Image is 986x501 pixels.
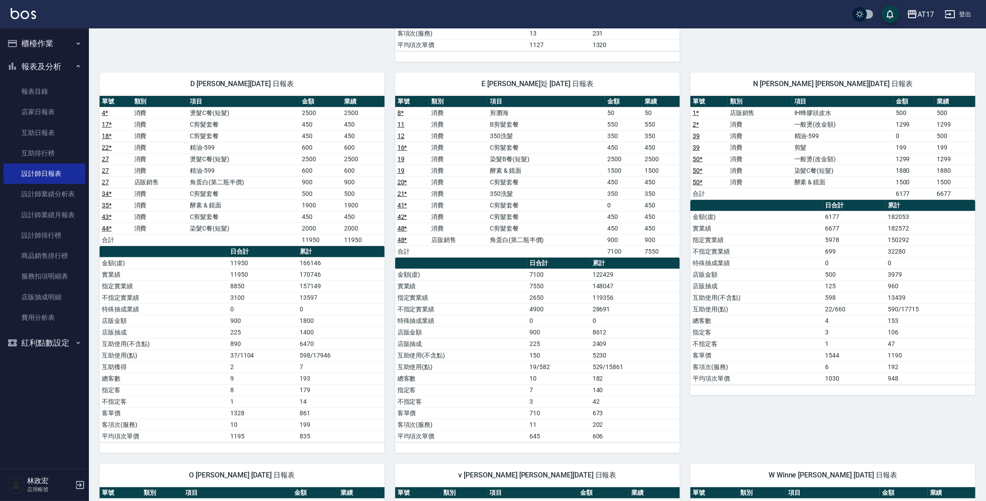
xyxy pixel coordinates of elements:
[642,153,680,165] td: 2500
[886,280,975,292] td: 960
[488,142,605,153] td: C剪髮套餐
[395,303,528,315] td: 不指定實業績
[342,211,384,223] td: 450
[100,326,228,338] td: 店販抽成
[605,107,642,119] td: 50
[395,350,528,361] td: 互助使用(不含點)
[894,165,934,176] td: 1880
[728,107,792,119] td: 店販銷售
[4,246,85,266] a: 商品銷售排行榜
[728,130,792,142] td: 消費
[4,225,85,246] a: 設計師排行榜
[4,32,85,55] button: 櫃檯作業
[690,200,975,385] table: a dense table
[528,280,590,292] td: 7550
[605,199,642,211] td: 0
[642,188,680,199] td: 350
[605,130,642,142] td: 350
[132,96,188,107] th: 類別
[342,107,384,119] td: 2500
[934,153,975,165] td: 1299
[886,361,975,373] td: 192
[823,315,886,326] td: 4
[4,266,85,286] a: 服務扣項明細表
[792,119,894,130] td: 一般燙(改金額)
[642,246,680,257] td: 7550
[894,130,934,142] td: 0
[188,223,300,234] td: 染髮C餐(短髮)
[429,188,488,199] td: 消費
[228,246,297,258] th: 日合計
[342,142,384,153] td: 600
[934,107,975,119] td: 500
[395,338,528,350] td: 店販抽成
[690,292,823,303] td: 互助使用(不含點)
[488,199,605,211] td: C剪髮套餐
[4,81,85,102] a: 報表目錄
[590,292,680,303] td: 119356
[395,96,429,107] th: 單號
[188,176,300,188] td: 角蛋白(第二瓶半價)
[4,287,85,307] a: 店販抽成明細
[397,121,405,128] a: 11
[690,257,823,269] td: 特殊抽成業績
[188,165,300,176] td: 精油-599
[823,292,886,303] td: 598
[4,307,85,328] a: 費用分析表
[429,119,488,130] td: 消費
[395,361,528,373] td: 互助使用(點)
[300,211,342,223] td: 450
[4,102,85,122] a: 店家日報表
[605,246,642,257] td: 7100
[792,96,894,107] th: 項目
[690,303,823,315] td: 互助使用(點)
[642,234,680,246] td: 900
[488,188,605,199] td: 350洗髮
[297,373,384,384] td: 193
[132,130,188,142] td: 消費
[792,176,894,188] td: 酵素 & 鏡面
[188,199,300,211] td: 酵素 & 鏡面
[429,130,488,142] td: 消費
[228,269,297,280] td: 11950
[488,176,605,188] td: C剪髮套餐
[228,292,297,303] td: 3100
[690,315,823,326] td: 總客數
[918,9,934,20] div: AT17
[690,188,727,199] td: 合計
[297,350,384,361] td: 598/17946
[886,292,975,303] td: 13439
[4,143,85,163] a: 互助排行榜
[690,350,823,361] td: 客單價
[823,280,886,292] td: 125
[886,338,975,350] td: 47
[429,223,488,234] td: 消費
[728,165,792,176] td: 消費
[342,130,384,142] td: 450
[642,119,680,130] td: 550
[4,205,85,225] a: 設計師業績月報表
[4,331,85,354] button: 紅利點數設定
[528,269,590,280] td: 7100
[690,361,823,373] td: 客項次(服務)
[300,199,342,211] td: 1900
[100,234,132,246] td: 合計
[590,303,680,315] td: 28691
[300,130,342,142] td: 450
[590,315,680,326] td: 0
[894,153,934,165] td: 1299
[188,107,300,119] td: 燙髮C餐(短髮)
[934,176,975,188] td: 1500
[395,315,528,326] td: 特殊抽成業績
[100,257,228,269] td: 金額(虛)
[590,28,680,39] td: 231
[395,96,680,258] table: a dense table
[228,338,297,350] td: 890
[823,326,886,338] td: 3
[823,338,886,350] td: 1
[4,163,85,184] a: 設計師日報表
[690,211,823,223] td: 金額(虛)
[605,211,642,223] td: 450
[792,130,894,142] td: 精油-599
[605,165,642,176] td: 1500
